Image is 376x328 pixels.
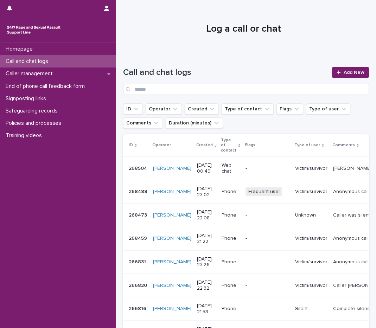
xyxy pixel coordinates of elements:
[294,141,320,149] p: Type of user
[3,83,90,90] p: End of phone call feedback form
[153,259,191,265] a: [PERSON_NAME]
[344,70,364,75] span: Add New
[129,281,148,289] p: 266820
[123,23,364,35] h1: Log a call or chat
[153,212,191,218] a: [PERSON_NAME]
[123,117,163,129] button: Comments
[246,283,289,289] p: -
[245,141,255,149] p: Flags
[129,141,133,149] p: ID
[197,303,216,315] p: [DATE] 21:53
[222,259,240,265] p: Phone
[295,259,327,265] p: Victim/survivor
[196,141,213,149] p: Created
[222,189,240,195] p: Phone
[246,306,289,312] p: -
[222,162,240,174] p: Web chat
[146,103,182,115] button: Operator
[129,258,147,265] p: 266831
[295,189,327,195] p: Victim/survivor
[185,103,219,115] button: Created
[221,136,236,154] p: Type of contact
[129,234,148,242] p: 268459
[129,164,148,172] p: 268504
[153,189,191,195] a: [PERSON_NAME]
[3,95,52,102] p: Signposting links
[295,236,327,242] p: Victim/survivor
[197,256,216,268] p: [DATE] 23:26
[222,283,240,289] p: Phone
[3,108,63,114] p: Safeguarding records
[3,132,47,139] p: Training videos
[246,187,283,196] span: Frequent user
[129,211,148,218] p: 268473
[332,141,355,149] p: Comments
[246,236,289,242] p: -
[295,306,327,312] p: Silent
[246,212,289,218] p: -
[222,306,240,312] p: Phone
[246,259,289,265] p: -
[129,187,149,195] p: 268488
[123,103,143,115] button: ID
[246,166,289,172] p: -
[153,306,191,312] a: [PERSON_NAME]
[3,46,38,52] p: Homepage
[3,58,54,65] p: Call and chat logs
[197,233,216,245] p: [DATE] 21:22
[222,212,240,218] p: Phone
[166,117,223,129] button: Duration (minutes)
[276,103,303,115] button: Flags
[295,283,327,289] p: Victim/survivor
[123,84,369,95] input: Search
[6,23,62,37] img: rhQMoQhaT3yELyF149Cw
[3,120,67,127] p: Policies and processes
[197,162,216,174] p: [DATE] 00:49
[222,103,274,115] button: Type of contact
[152,141,171,149] p: Operator
[153,236,191,242] a: [PERSON_NAME]
[295,212,327,218] p: Unknown
[123,67,328,78] h1: Call and chat logs
[129,304,148,312] p: 266816
[197,186,216,198] p: [DATE] 23:02
[222,236,240,242] p: Phone
[197,209,216,221] p: [DATE] 22:08
[332,67,369,78] a: Add New
[153,283,191,289] a: [PERSON_NAME]
[153,166,191,172] a: [PERSON_NAME]
[3,70,58,77] p: Caller management
[197,279,216,291] p: [DATE] 22:32
[306,103,350,115] button: Type of user
[295,166,327,172] p: Victim/survivor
